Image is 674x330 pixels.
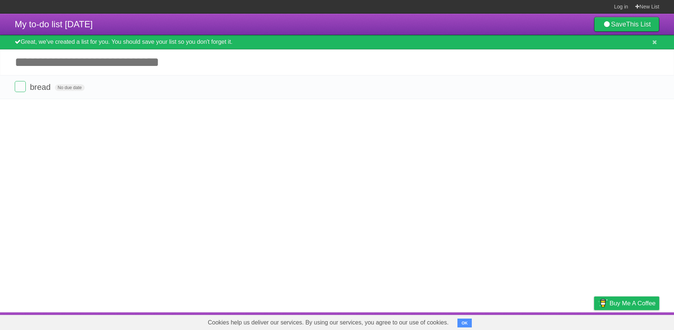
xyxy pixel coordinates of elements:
[200,315,456,330] span: Cookies help us deliver our services. By using our services, you agree to our use of cookies.
[626,21,651,28] b: This List
[520,314,550,328] a: Developers
[457,319,472,327] button: OK
[55,84,85,91] span: No due date
[15,81,26,92] label: Done
[613,314,659,328] a: Suggest a feature
[496,314,512,328] a: About
[15,19,93,29] span: My to-do list [DATE]
[559,314,576,328] a: Terms
[594,17,659,32] a: SaveThis List
[585,314,604,328] a: Privacy
[610,297,656,310] span: Buy me a coffee
[594,296,659,310] a: Buy me a coffee
[30,82,52,92] span: bread
[598,297,608,309] img: Buy me a coffee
